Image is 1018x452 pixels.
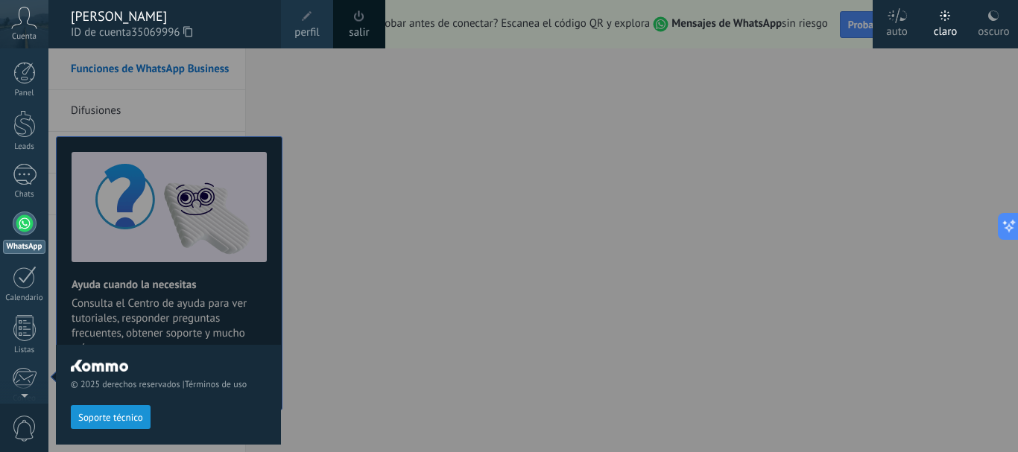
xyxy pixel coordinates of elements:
span: Soporte técnico [78,413,143,423]
span: ID de cuenta [71,25,266,41]
div: Chats [3,190,46,200]
span: © 2025 derechos reservados | [71,379,266,390]
div: Panel [3,89,46,98]
a: Soporte técnico [71,411,151,422]
div: Calendario [3,293,46,303]
a: salir [349,25,369,41]
div: Listas [3,346,46,355]
div: auto [886,10,908,48]
div: oscuro [978,10,1009,48]
span: perfil [294,25,319,41]
div: [PERSON_NAME] [71,8,266,25]
span: 35069996 [131,25,192,41]
a: Términos de uso [185,379,247,390]
div: WhatsApp [3,240,45,254]
div: Leads [3,142,46,152]
button: Soporte técnico [71,405,151,429]
span: Cuenta [12,32,37,42]
div: claro [934,10,958,48]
